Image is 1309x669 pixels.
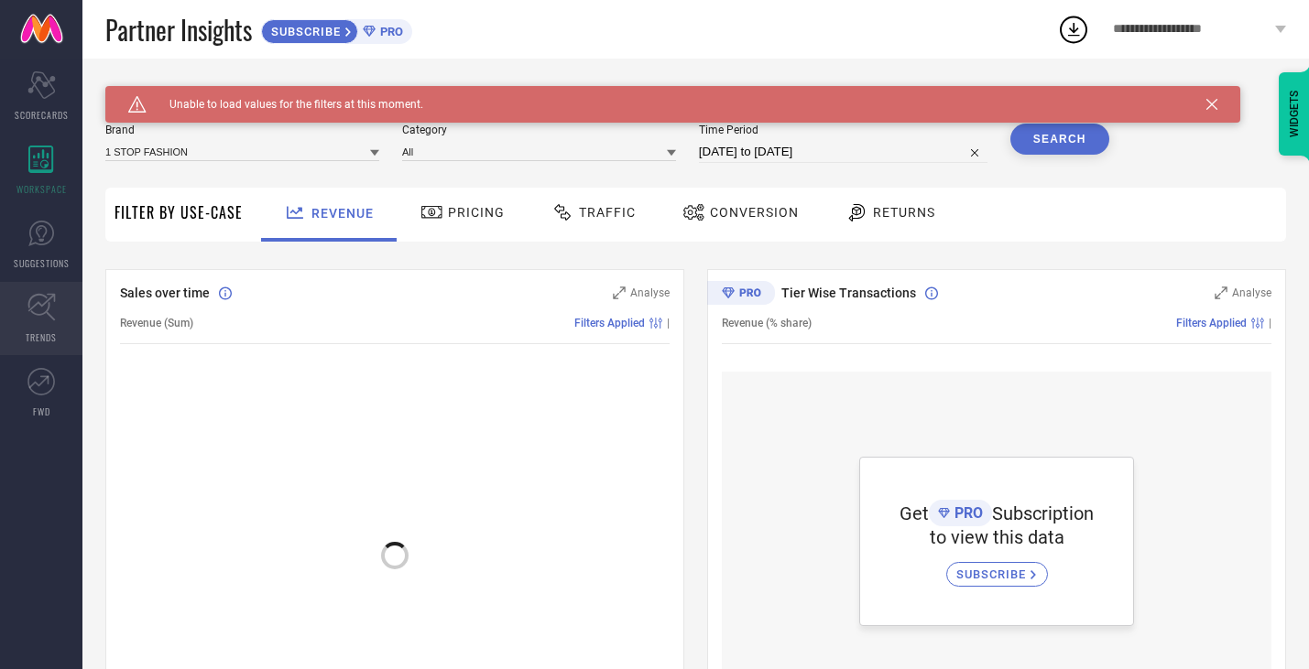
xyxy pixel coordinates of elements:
button: Search [1010,124,1109,155]
span: Category [402,124,676,136]
span: Time Period [699,124,987,136]
span: Brand [105,124,379,136]
span: | [667,317,670,329]
span: TRENDS [26,330,57,344]
span: SUGGESTIONS [14,256,70,270]
span: Conversion [710,205,799,220]
span: Analyse [1232,286,1271,299]
svg: Zoom [613,286,626,299]
span: Returns [873,205,935,220]
span: | [1269,317,1271,329]
span: Tier Wise Transactions [781,286,916,300]
span: to view this data [930,526,1064,548]
span: Unable to load values for the filters at this moment. [147,98,423,111]
a: SUBSCRIBE [946,548,1048,587]
span: PRO [950,504,983,522]
span: Filters Applied [574,317,645,329]
span: Sales over time [120,286,210,300]
span: Revenue [311,206,374,221]
span: SCORECARDS [15,108,69,122]
div: Open download list [1057,13,1090,46]
span: SUBSCRIBE [262,25,345,38]
span: WORKSPACE [16,182,67,196]
span: Filter By Use-Case [115,201,243,223]
span: Partner Insights [105,11,252,49]
div: Premium [707,281,775,308]
span: Revenue (Sum) [120,317,193,329]
span: Get [900,502,929,524]
span: Revenue (% share) [722,317,812,329]
span: PRO [376,25,403,38]
span: Subscription [992,502,1094,524]
svg: Zoom [1215,286,1227,299]
input: Select time period [699,141,987,163]
span: SUBSCRIBE [956,567,1031,581]
span: Pricing [448,205,505,220]
span: Analyse [630,286,670,299]
span: SYSTEM WORKSPACE [105,86,233,101]
span: Traffic [579,205,636,220]
span: Filters Applied [1176,317,1247,329]
span: FWD [33,405,50,418]
a: SUBSCRIBEPRO [261,15,412,44]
